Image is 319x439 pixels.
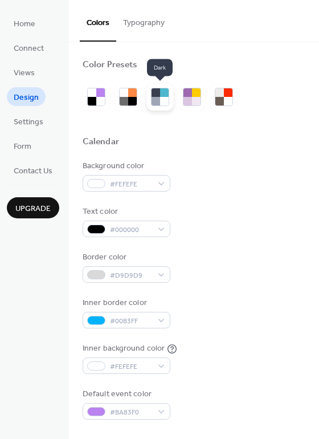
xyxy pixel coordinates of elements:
[110,361,152,373] span: #FEFEFE
[7,161,59,180] a: Contact Us
[7,63,42,82] a: Views
[14,67,35,79] span: Views
[83,59,137,71] div: Color Presets
[14,116,43,128] span: Settings
[83,251,168,263] div: Border color
[147,59,173,76] span: Dark
[110,178,152,190] span: #FEFEFE
[14,141,31,153] span: Form
[7,136,38,155] a: Form
[83,388,168,400] div: Default event color
[14,165,52,177] span: Contact Us
[110,270,152,282] span: #D9D9D9
[7,87,46,106] a: Design
[7,112,50,131] a: Settings
[14,92,39,104] span: Design
[7,38,51,57] a: Connect
[14,43,44,55] span: Connect
[15,203,51,215] span: Upgrade
[83,160,168,172] div: Background color
[7,197,59,218] button: Upgrade
[110,407,152,418] span: #BA83F0
[7,14,42,32] a: Home
[14,18,35,30] span: Home
[110,224,152,236] span: #000000
[83,136,119,148] div: Calendar
[83,343,165,355] div: Inner background color
[83,297,168,309] div: Inner border color
[83,206,168,218] div: Text color
[110,315,152,327] span: #00B3FF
